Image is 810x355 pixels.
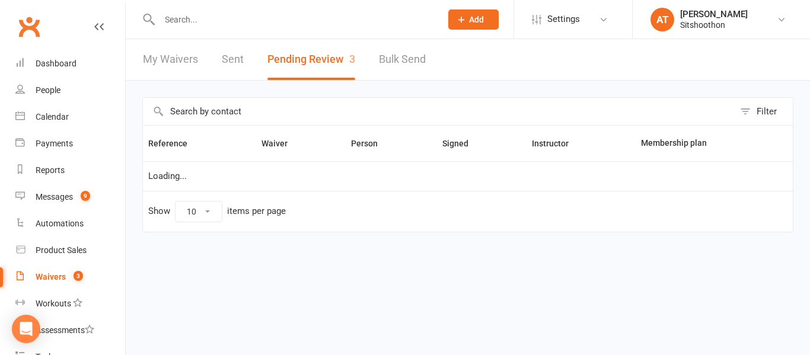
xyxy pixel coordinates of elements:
[81,191,90,201] span: 9
[74,271,83,281] span: 3
[349,53,355,65] span: 3
[351,136,391,151] button: Person
[680,9,748,20] div: [PERSON_NAME]
[15,317,125,344] a: Assessments
[222,39,244,80] a: Sent
[734,98,793,125] button: Filter
[757,104,777,119] div: Filter
[267,39,355,80] button: Pending Review3
[532,136,582,151] button: Instructor
[442,136,481,151] button: Signed
[148,201,286,222] div: Show
[636,126,774,161] th: Membership plan
[143,161,793,191] td: Loading...
[36,245,87,255] div: Product Sales
[262,136,301,151] button: Waiver
[36,112,69,121] div: Calendar
[12,315,40,343] div: Open Intercom Messenger
[15,237,125,264] a: Product Sales
[36,165,65,175] div: Reports
[262,139,301,148] span: Waiver
[650,8,674,31] div: AT
[143,39,198,80] a: My Waivers
[148,139,200,148] span: Reference
[532,139,582,148] span: Instructor
[15,264,125,290] a: Waivers 3
[14,12,44,41] a: Clubworx
[156,11,433,28] input: Search...
[15,210,125,237] a: Automations
[36,59,76,68] div: Dashboard
[36,192,73,202] div: Messages
[15,157,125,184] a: Reports
[15,104,125,130] a: Calendar
[448,9,499,30] button: Add
[15,77,125,104] a: People
[547,6,580,33] span: Settings
[442,139,481,148] span: Signed
[227,206,286,216] div: items per page
[680,20,748,30] div: Sitshoothon
[36,85,60,95] div: People
[379,39,426,80] a: Bulk Send
[15,290,125,317] a: Workouts
[469,15,484,24] span: Add
[351,139,391,148] span: Person
[15,50,125,77] a: Dashboard
[15,184,125,210] a: Messages 9
[143,98,734,125] input: Search by contact
[36,139,73,148] div: Payments
[36,325,94,335] div: Assessments
[36,299,71,308] div: Workouts
[36,219,84,228] div: Automations
[15,130,125,157] a: Payments
[148,136,200,151] button: Reference
[36,272,66,282] div: Waivers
